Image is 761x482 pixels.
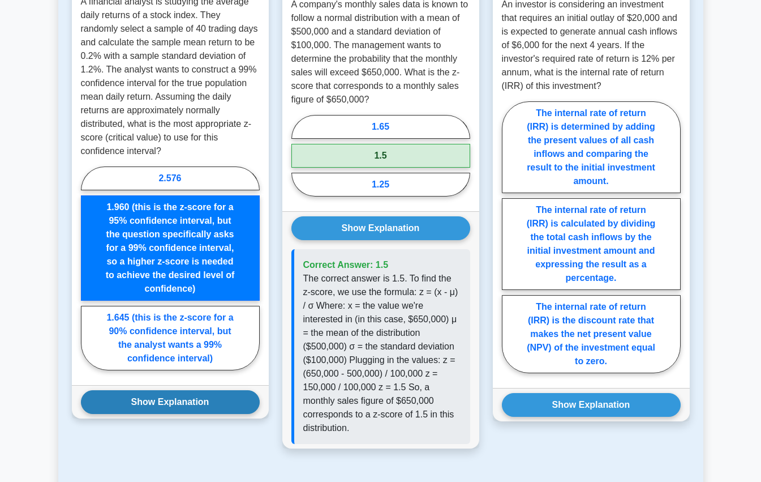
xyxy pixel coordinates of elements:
[81,167,260,190] label: 2.576
[81,195,260,301] label: 1.960 (this is the z-score for a 95% confidence interval, but the question specifically asks for ...
[303,272,461,435] p: The correct answer is 1.5. To find the z-score, we use the formula: z = (x - μ) / σ Where: x = th...
[502,393,681,417] button: Show Explanation
[291,216,470,240] button: Show Explanation
[502,198,681,290] label: The internal rate of return (IRR) is calculated by dividing the total cash inflows by the initial...
[81,390,260,414] button: Show Explanation
[291,173,470,197] label: 1.25
[291,144,470,168] label: 1.5
[502,101,681,193] label: The internal rate of return (IRR) is determined by adding the present values of all cash inflows ...
[291,115,470,139] label: 1.65
[502,295,681,373] label: The internal rate of return (IRR) is the discount rate that makes the net present value (NPV) of ...
[81,306,260,370] label: 1.645 (this is the z-score for a 90% confidence interval, but the analyst wants a 99% confidence ...
[303,260,389,270] span: Correct Answer: 1.5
